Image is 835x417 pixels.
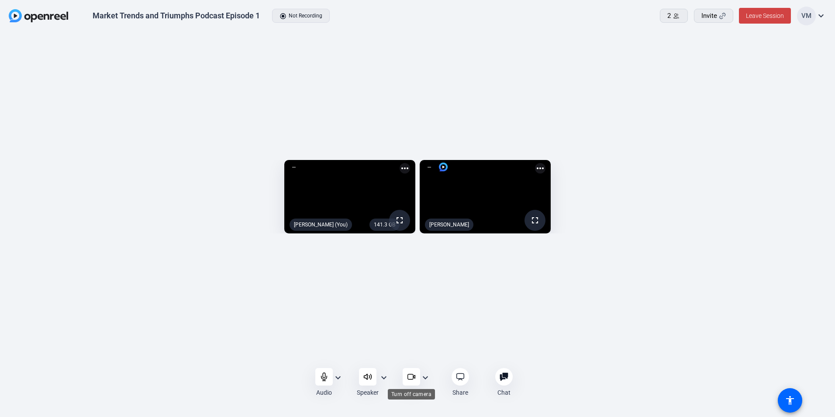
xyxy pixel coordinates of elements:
[694,9,733,23] button: Invite
[379,372,389,383] mat-icon: expand_more
[497,388,511,397] div: Chat
[746,12,784,19] span: Leave Session
[290,219,352,231] div: [PERSON_NAME] (You)
[388,389,435,400] div: Turn off camera
[816,10,826,21] mat-icon: expand_more
[739,8,791,24] button: Leave Session
[667,11,671,21] span: 2
[785,395,795,406] mat-icon: accessibility
[420,372,431,383] mat-icon: expand_more
[394,215,405,226] mat-icon: fullscreen
[452,388,468,397] div: Share
[797,7,816,25] div: VM
[530,215,540,226] mat-icon: fullscreen
[357,388,379,397] div: Speaker
[439,163,448,171] img: logo
[93,10,260,21] div: Market Trends and Triumphs Podcast Episode 1
[9,9,68,22] img: OpenReel logo
[535,163,545,174] mat-icon: more_horiz
[660,9,688,23] button: 2
[701,11,717,21] span: Invite
[333,372,343,383] mat-icon: expand_more
[400,163,410,174] mat-icon: more_horiz
[425,219,473,231] div: [PERSON_NAME]
[316,388,332,397] div: Audio
[369,219,400,231] div: 141.3 GB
